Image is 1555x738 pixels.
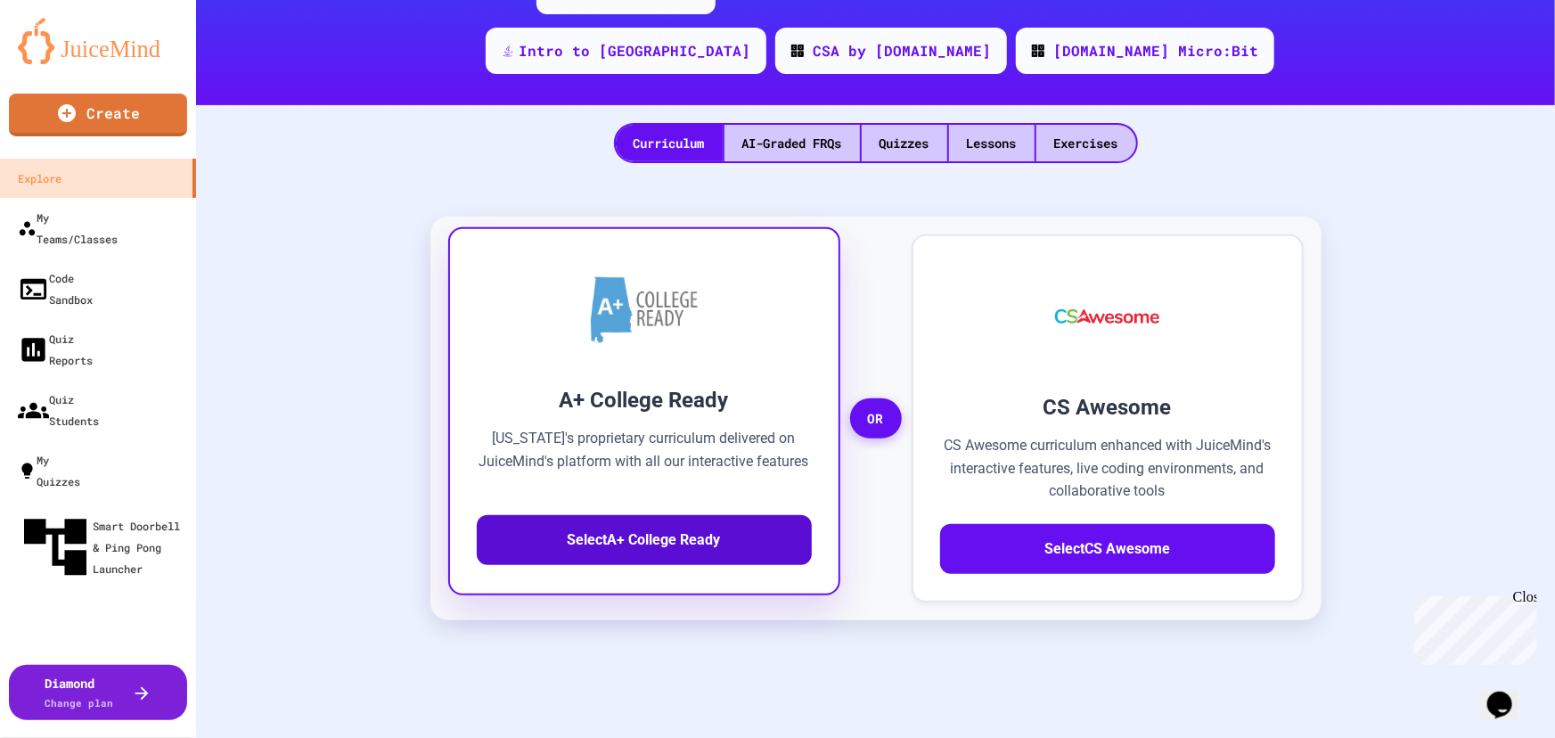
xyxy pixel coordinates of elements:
iframe: chat widget [1480,667,1537,720]
img: CODE_logo_RGB.png [791,45,804,57]
p: CS Awesome curriculum enhanced with JuiceMind's interactive features, live coding environments, a... [940,434,1275,503]
div: Code Sandbox [18,267,93,310]
div: Quiz Students [18,389,99,431]
a: Create [9,94,187,136]
div: Curriculum [616,125,723,161]
img: CS Awesome [1037,263,1177,370]
div: Explore [18,168,61,189]
div: Diamond [45,674,114,711]
div: Quizzes [862,125,947,161]
img: logo-orange.svg [18,18,178,64]
h3: A+ College Ready [477,384,812,416]
p: [US_STATE]'s proprietary curriculum delivered on JuiceMind's platform with all our interactive fe... [477,427,812,496]
div: CSA by [DOMAIN_NAME] [813,40,991,61]
div: AI-Graded FRQs [724,125,860,161]
div: Exercises [1036,125,1136,161]
img: A+ College Ready [591,276,698,343]
span: OR [850,398,902,439]
div: Intro to [GEOGRAPHIC_DATA] [519,40,750,61]
div: Quiz Reports [18,328,93,371]
iframe: chat widget [1407,589,1537,665]
div: Lessons [949,125,1035,161]
span: Change plan [45,696,114,709]
button: SelectA+ College Ready [477,515,812,565]
div: Smart Doorbell & Ping Pong Launcher [18,510,189,585]
div: Chat with us now!Close [7,7,123,113]
button: SelectCS Awesome [940,524,1275,574]
img: CODE_logo_RGB.png [1032,45,1044,57]
div: [DOMAIN_NAME] Micro:Bit [1053,40,1258,61]
div: My Quizzes [18,449,80,492]
div: My Teams/Classes [18,207,118,250]
button: DiamondChange plan [9,665,187,720]
h3: CS Awesome [940,391,1275,423]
